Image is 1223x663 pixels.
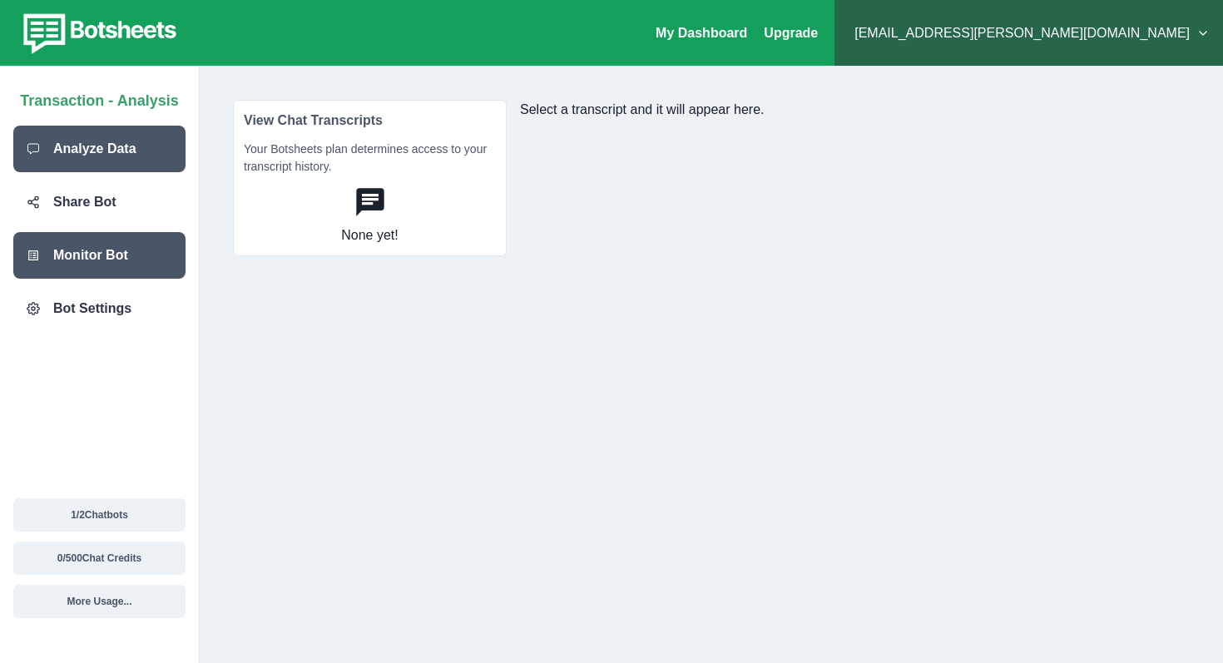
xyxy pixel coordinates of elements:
[244,111,496,141] p: View Chat Transcripts
[53,192,116,212] p: Share Bot
[13,498,186,532] button: 1/2Chatbots
[341,225,398,245] p: None yet!
[244,141,496,186] p: Your Botsheets plan determines access to your transcript history.
[848,17,1210,50] button: [EMAIL_ADDRESS][PERSON_NAME][DOMAIN_NAME]
[656,26,747,40] a: My Dashboard
[20,83,178,112] p: Transaction - Analysis
[53,139,136,159] p: Analyze Data
[13,585,186,618] button: More Usage...
[764,26,818,40] a: Upgrade
[13,542,186,575] button: 0/500Chat Credits
[53,245,128,265] p: Monitor Bot
[520,100,1190,120] p: Select a transcript and it will appear here.
[13,10,181,57] img: botsheets-logo.png
[53,299,131,319] p: Bot Settings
